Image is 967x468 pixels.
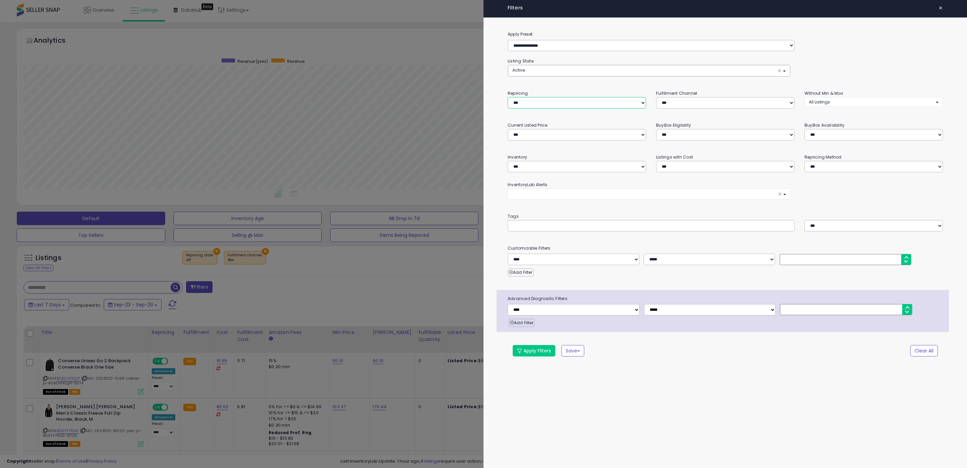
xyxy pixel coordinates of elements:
small: Repricing [508,90,528,96]
span: × [777,67,782,74]
small: InventoryLab Alerts [508,182,547,187]
span: Active [512,67,525,73]
small: BuyBox Eligibility [656,122,691,128]
span: × [938,3,943,13]
label: Apply Preset: [503,31,948,38]
button: Clear All [910,345,938,356]
small: Without Min & Max [804,90,843,96]
span: Advanced Diagnostic Filters [503,295,949,302]
small: Fulfillment Channel [656,90,697,96]
small: BuyBox Availability [804,122,844,128]
small: Listings with Cost [656,154,693,160]
small: Current Listed Price [508,122,547,128]
button: × [936,3,946,13]
button: All Listings [804,97,943,107]
span: × [778,190,782,198]
button: Apply Filters [513,345,555,356]
small: Listing State [508,58,534,64]
button: Active × [508,65,790,76]
small: Tags [503,213,948,220]
button: Save [561,345,584,356]
button: Add Filter [508,268,534,276]
small: Inventory [508,154,527,160]
small: Customizable Filters [503,245,948,252]
button: × [508,188,790,200]
small: Repricing Method [804,154,842,160]
h4: Filters [508,5,943,11]
span: All Listings [809,99,830,105]
button: Add Filter [509,319,535,327]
